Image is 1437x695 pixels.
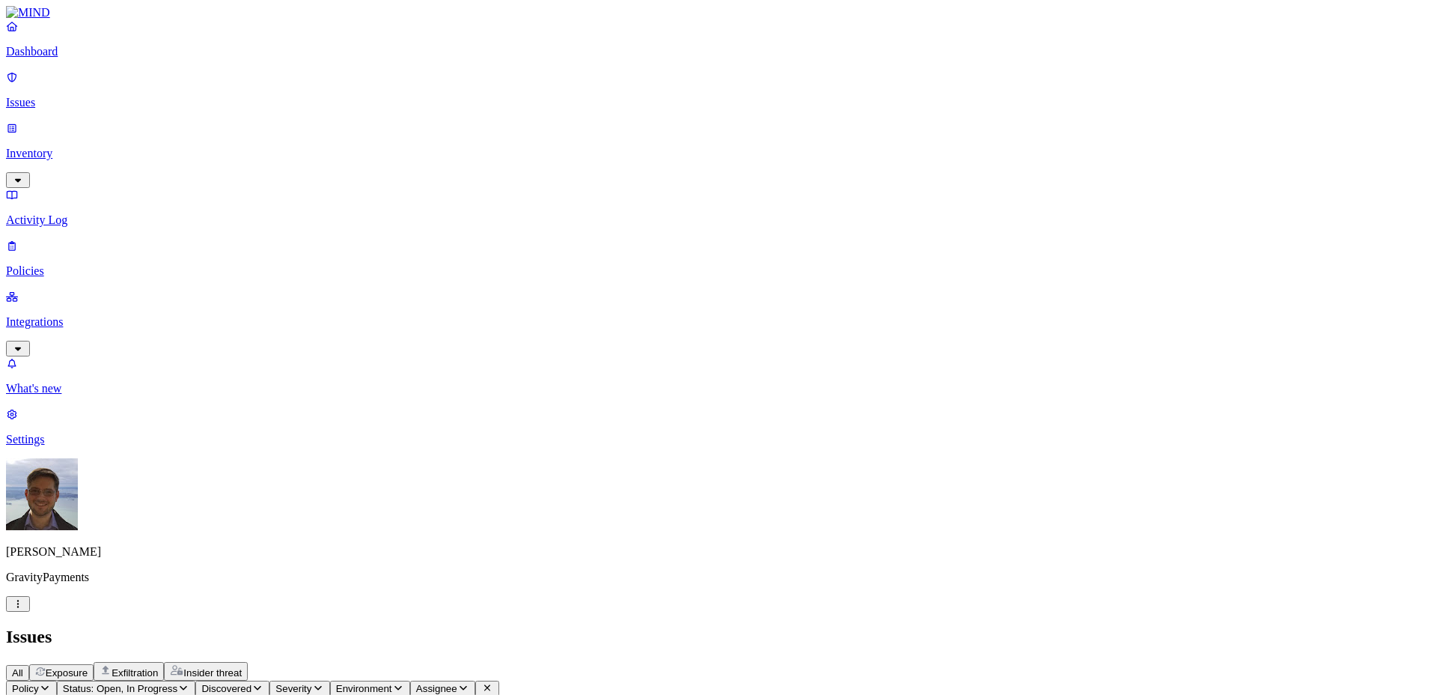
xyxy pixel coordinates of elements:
a: MIND [6,6,1431,19]
a: Policies [6,239,1431,278]
a: Issues [6,70,1431,109]
p: Settings [6,433,1431,446]
a: Activity Log [6,188,1431,227]
p: GravityPayments [6,571,1431,584]
span: Assignee [416,683,457,694]
span: Discovered [201,683,251,694]
p: Inventory [6,147,1431,160]
img: MIND [6,6,50,19]
p: What's new [6,382,1431,395]
a: What's new [6,356,1431,395]
span: Insider threat [183,667,242,679]
a: Inventory [6,121,1431,186]
a: Integrations [6,290,1431,354]
a: Dashboard [6,19,1431,58]
p: Issues [6,96,1431,109]
h2: Issues [6,627,1431,647]
span: Policy [12,683,39,694]
span: Exfiltration [112,667,158,679]
span: Status: Open, In Progress [63,683,177,694]
img: Mac Kostrzewski [6,458,78,530]
span: All [12,667,23,679]
span: Exposure [46,667,88,679]
p: Dashboard [6,45,1431,58]
a: Settings [6,407,1431,446]
p: Activity Log [6,213,1431,227]
p: Integrations [6,315,1431,329]
span: Environment [336,683,392,694]
span: Severity [275,683,311,694]
p: [PERSON_NAME] [6,545,1431,559]
p: Policies [6,264,1431,278]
